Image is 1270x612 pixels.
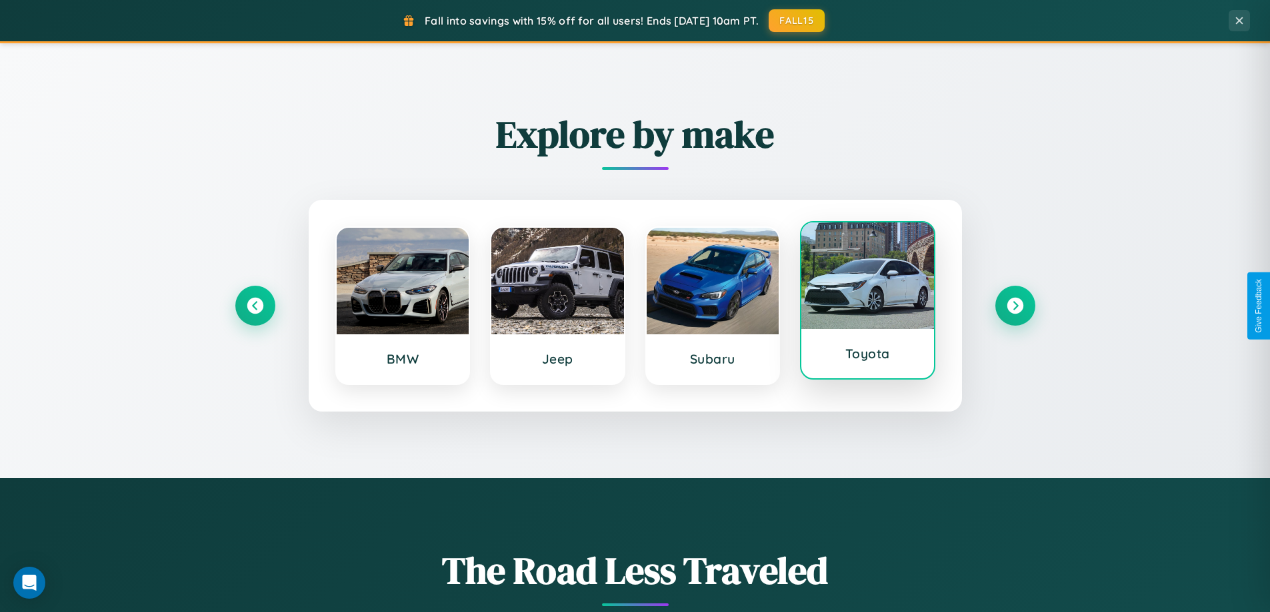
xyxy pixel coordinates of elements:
span: Fall into savings with 15% off for all users! Ends [DATE] 10am PT. [425,14,759,27]
div: Give Feedback [1254,279,1263,333]
h3: Toyota [815,346,921,362]
div: Open Intercom Messenger [13,567,45,599]
h3: Jeep [505,351,611,367]
h2: Explore by make [235,109,1035,160]
h3: BMW [350,351,456,367]
button: FALL15 [769,9,825,32]
h1: The Road Less Traveled [235,545,1035,596]
h3: Subaru [660,351,766,367]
